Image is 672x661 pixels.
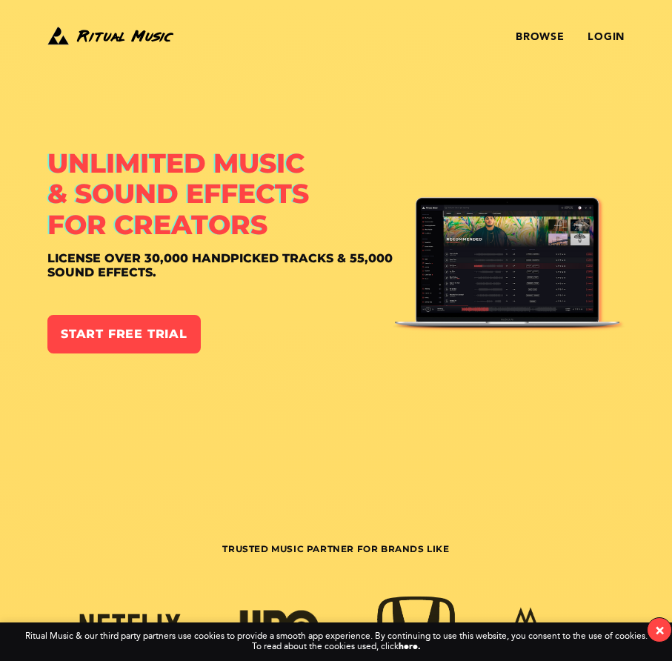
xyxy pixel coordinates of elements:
a: Browse [516,31,564,43]
h1: Unlimited Music & Sound Effects for Creators [47,148,393,240]
img: Ritual Music [47,24,173,47]
div: × [655,622,665,639]
a: Start Free Trial [47,315,201,353]
h4: License over 30,000 handpicked tracks & 55,000 sound effects. [47,252,393,279]
img: hbo [232,607,327,649]
h3: Trusted Music Partner for Brands Like [47,543,625,590]
a: Login [588,31,625,43]
img: netflix [71,609,190,647]
a: here. [399,641,421,651]
img: Ritual Music [393,195,625,336]
div: Ritual Music & our third party partners use cookies to provide a smooth app experience. By contin... [24,631,648,652]
img: mccann [506,606,601,650]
